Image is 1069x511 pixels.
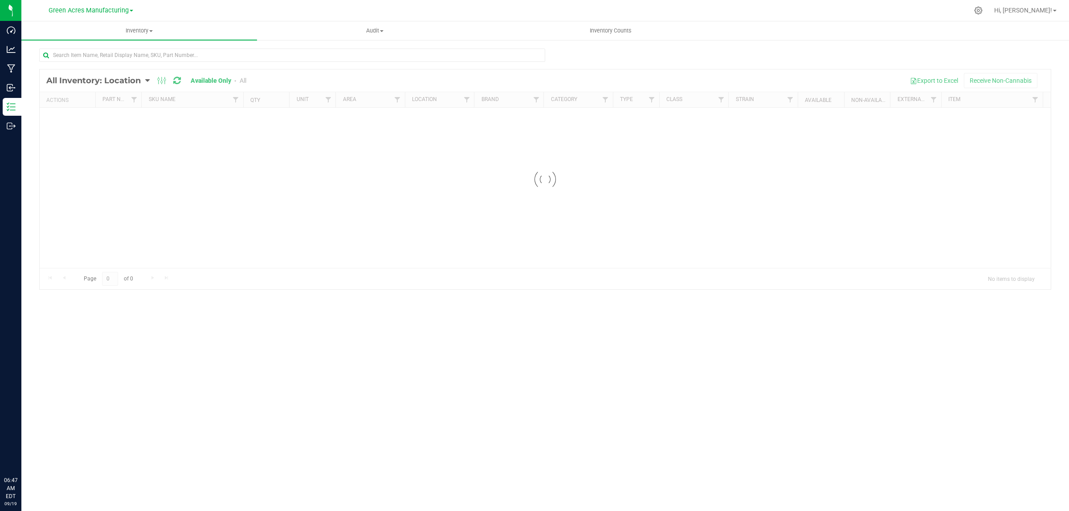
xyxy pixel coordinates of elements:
p: 06:47 AM EDT [4,476,17,500]
inline-svg: Manufacturing [7,64,16,73]
inline-svg: Inbound [7,83,16,92]
inline-svg: Dashboard [7,26,16,35]
p: 09/19 [4,500,17,507]
a: Inventory [21,21,257,40]
a: Audit [257,21,493,40]
div: Manage settings [973,6,984,15]
span: Inventory Counts [578,27,644,35]
span: Hi, [PERSON_NAME]! [994,7,1052,14]
inline-svg: Inventory [7,102,16,111]
inline-svg: Analytics [7,45,16,54]
span: Green Acres Manufacturing [49,7,129,14]
span: Audit [257,27,492,35]
input: Search Item Name, Retail Display Name, SKU, Part Number... [39,49,545,62]
a: Inventory Counts [493,21,728,40]
span: Inventory [21,27,257,35]
inline-svg: Outbound [7,122,16,130]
